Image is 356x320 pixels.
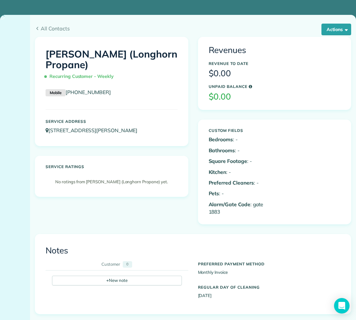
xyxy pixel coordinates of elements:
h5: Custom Fields [209,128,270,133]
h3: $0.00 [209,69,341,78]
h3: Revenues [209,46,341,55]
span: Recurring Customer - Weekly [46,71,116,82]
h5: Preferred Payment Method [198,262,341,266]
a: [STREET_ADDRESS][PERSON_NAME] [46,127,143,133]
h3: Notes [46,246,340,255]
a: All Contacts [35,25,351,32]
h1: [PERSON_NAME] (Longhorn Propane) [46,49,178,82]
div: Monthly Invoice [DATE] [193,259,346,299]
p: : - [209,190,270,197]
b: Preferred Cleaners [209,179,254,186]
p: : - [209,136,270,143]
p: : gate 1883 [209,201,270,216]
div: New note [52,276,182,285]
div: 0 [123,261,132,268]
b: Bathrooms [209,147,235,154]
div: Open Intercom Messenger [334,298,350,314]
p: : - [209,168,270,176]
p: : - [209,157,270,165]
b: Pets [209,190,219,197]
span: All Contacts [41,25,351,32]
h5: Unpaid Balance [209,84,341,89]
b: Square Footage [209,158,247,164]
span: + [106,277,109,283]
h5: Service ratings [46,165,178,169]
a: Mobile[PHONE_NUMBER] [46,89,111,95]
p: : - [209,179,270,187]
h5: Service Address [46,119,178,123]
p: No ratings from [PERSON_NAME] (Longhorn Propane) yet. [49,179,174,185]
h3: $0.00 [209,92,341,101]
button: Actions [321,24,351,35]
div: Customer [101,261,120,268]
h5: Revenue to Date [209,61,341,66]
small: Mobile [46,89,66,96]
b: Bedrooms [209,136,233,143]
p: : - [209,147,270,154]
b: Kitchen [209,169,226,175]
b: Alarm/Gate Code [209,201,250,208]
h5: Regular day of cleaning [198,285,341,289]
